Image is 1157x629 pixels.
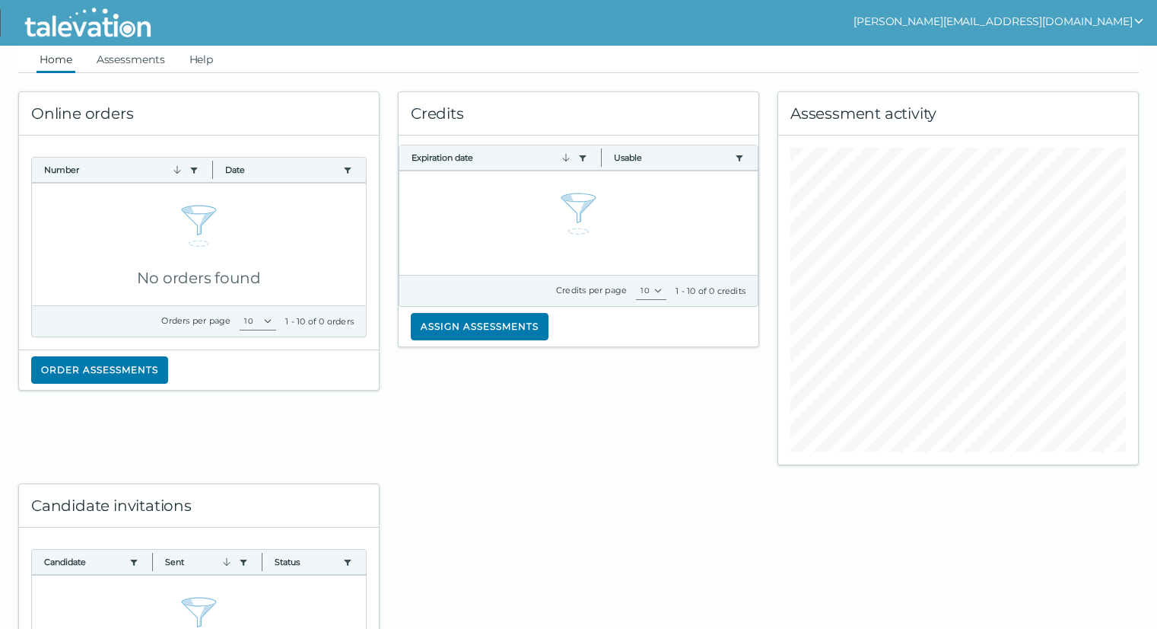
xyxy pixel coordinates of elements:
[614,152,729,164] button: Usable
[275,556,337,568] button: Status
[225,164,337,176] button: Date
[44,556,123,568] button: Candidate
[596,141,606,174] button: Column resize handle
[137,269,260,287] span: No orders found
[19,484,379,528] div: Candidate invitations
[18,4,157,42] img: Talevation_Logo_Transparent_white.png
[208,153,218,186] button: Column resize handle
[675,285,745,297] div: 1 - 10 of 0 credits
[285,315,354,327] div: 1 - 10 of 0 orders
[19,92,379,136] div: Online orders
[412,152,572,164] button: Expiration date
[186,46,217,73] a: Help
[411,313,548,340] button: Assign assessments
[853,12,1145,30] button: show user actions
[257,545,267,578] button: Column resize handle
[44,164,183,176] button: Number
[165,556,234,568] button: Sent
[161,315,230,326] label: Orders per page
[31,356,168,384] button: Order assessments
[148,545,157,578] button: Column resize handle
[399,92,758,136] div: Credits
[778,92,1138,136] div: Assessment activity
[556,285,627,295] label: Credits per page
[94,46,168,73] a: Assessments
[37,46,75,73] a: Home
